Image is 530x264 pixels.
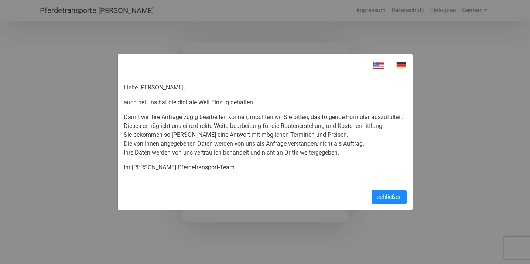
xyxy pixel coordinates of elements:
[124,98,407,107] p: auch bei uns hat die digitale Welt Einzug gehalten.
[124,113,407,157] p: Damit wir Ihre Anfrage zügig bearbeiten können, möchten wir Sie bitten, das folgende Formular aus...
[368,60,390,71] img: en
[124,83,407,92] p: Liebe [PERSON_NAME],
[124,163,407,172] p: Ihr [PERSON_NAME] Pferdetransport-Team.
[372,190,407,204] button: schließen
[390,60,412,71] img: de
